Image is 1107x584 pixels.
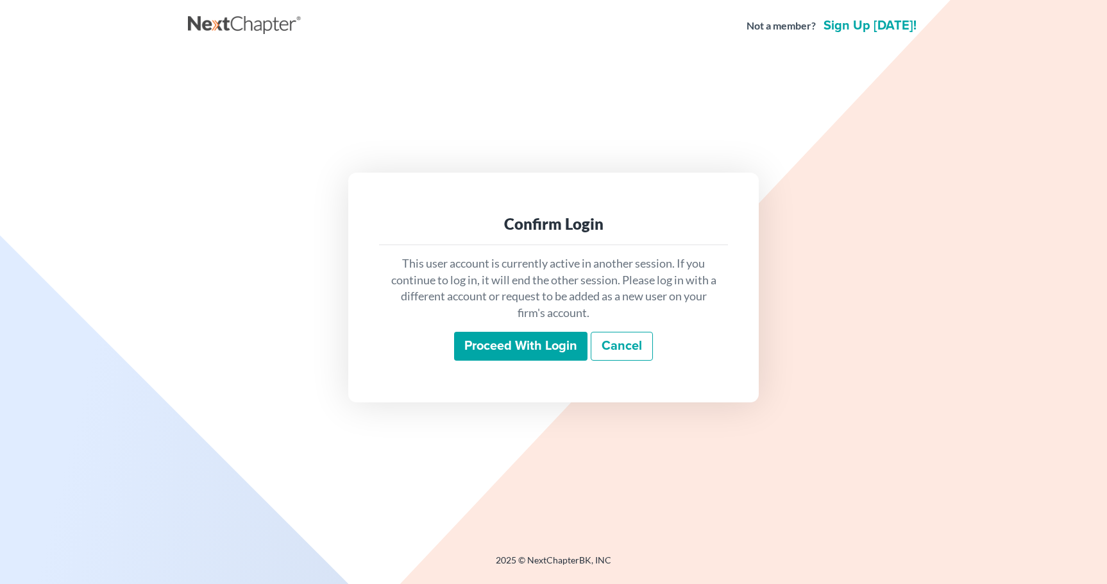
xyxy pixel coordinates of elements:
[591,332,653,361] a: Cancel
[747,19,816,33] strong: Not a member?
[389,214,718,234] div: Confirm Login
[454,332,587,361] input: Proceed with login
[389,255,718,322] p: This user account is currently active in another session. If you continue to log in, it will end ...
[821,19,919,32] a: Sign up [DATE]!
[188,554,919,577] div: 2025 © NextChapterBK, INC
